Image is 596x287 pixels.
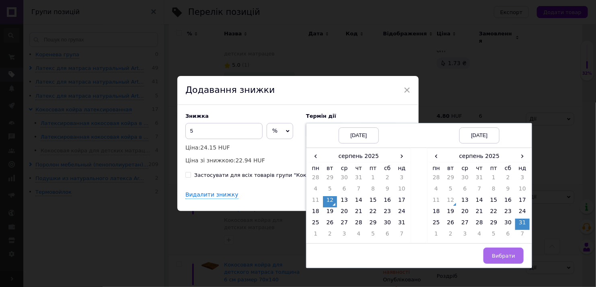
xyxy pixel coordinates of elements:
[515,150,530,162] span: ›
[395,174,409,185] td: 3
[501,219,516,230] td: 30
[458,219,472,230] td: 27
[308,185,323,196] td: 4
[458,174,472,185] td: 30
[429,196,444,207] td: 11
[308,207,323,219] td: 18
[380,207,395,219] td: 23
[236,157,265,164] span: 22.94 HUF
[501,185,516,196] td: 9
[429,162,444,174] th: пн
[194,172,409,179] div: Застосувати для всіх товарів групи "Кокосовая койра для детских матрацев"
[403,83,411,97] span: ×
[351,185,366,196] td: 7
[185,113,209,119] span: Знижка
[395,150,409,162] span: ›
[351,230,366,241] td: 4
[429,219,444,230] td: 25
[515,196,530,207] td: 17
[429,174,444,185] td: 28
[395,185,409,196] td: 10
[185,156,298,165] p: Ціна зі знижкою:
[472,162,487,174] th: чт
[458,185,472,196] td: 6
[323,150,395,162] th: серпень 2025
[339,127,379,143] div: [DATE]
[444,150,516,162] th: серпень 2025
[185,85,275,95] span: Додавання знижки
[472,207,487,219] td: 21
[395,196,409,207] td: 17
[429,230,444,241] td: 1
[487,162,501,174] th: пт
[458,230,472,241] td: 3
[395,162,409,174] th: нд
[337,174,351,185] td: 30
[308,230,323,241] td: 1
[380,185,395,196] td: 9
[487,230,501,241] td: 5
[380,162,395,174] th: сб
[351,162,366,174] th: чт
[351,196,366,207] td: 14
[515,219,530,230] td: 31
[501,196,516,207] td: 16
[185,123,263,139] input: 0
[323,230,337,241] td: 2
[395,219,409,230] td: 31
[366,207,380,219] td: 22
[487,219,501,230] td: 29
[444,230,458,241] td: 2
[444,207,458,219] td: 19
[337,196,351,207] td: 13
[366,162,380,174] th: пт
[337,207,351,219] td: 20
[444,185,458,196] td: 5
[487,174,501,185] td: 1
[185,143,298,152] p: Ціна:
[323,185,337,196] td: 5
[306,113,411,119] label: Термін дії
[501,207,516,219] td: 23
[458,196,472,207] td: 13
[444,162,458,174] th: вт
[323,196,337,207] td: 12
[366,185,380,196] td: 8
[380,230,395,241] td: 6
[351,207,366,219] td: 21
[337,219,351,230] td: 27
[308,162,323,174] th: пн
[501,162,516,174] th: сб
[429,185,444,196] td: 4
[472,185,487,196] td: 7
[515,174,530,185] td: 3
[323,162,337,174] th: вт
[429,207,444,219] td: 18
[483,248,524,264] button: Вибрати
[444,219,458,230] td: 26
[472,196,487,207] td: 14
[487,196,501,207] td: 15
[501,230,516,241] td: 6
[366,174,380,185] td: 1
[380,196,395,207] td: 16
[395,230,409,241] td: 7
[515,162,530,174] th: нд
[515,185,530,196] td: 10
[487,185,501,196] td: 8
[337,230,351,241] td: 3
[444,174,458,185] td: 29
[492,253,515,259] span: Вибрати
[323,207,337,219] td: 19
[366,230,380,241] td: 5
[472,230,487,241] td: 4
[200,144,230,151] span: 24.15 HUF
[366,196,380,207] td: 15
[487,207,501,219] td: 22
[515,207,530,219] td: 24
[323,174,337,185] td: 29
[501,174,516,185] td: 2
[380,219,395,230] td: 30
[395,207,409,219] td: 24
[429,150,444,162] span: ‹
